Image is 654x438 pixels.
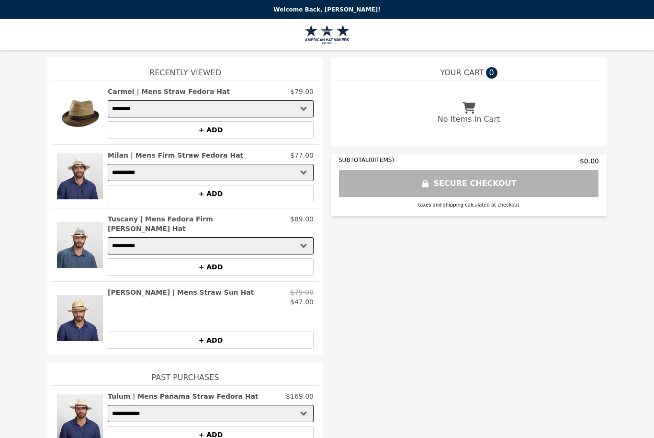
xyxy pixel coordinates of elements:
[369,157,394,163] span: ( 0 ITEMS)
[338,201,599,208] div: taxes and shipping calculated at checkout
[580,156,599,166] span: $0.00
[440,67,484,79] span: YOUR CART
[338,157,369,163] span: SUBTOTAL
[51,362,319,385] h1: Past Purchases
[305,25,350,44] img: Brand Logo
[108,100,314,117] select: Select a product variant
[290,214,314,233] p: $89.00
[57,87,103,138] img: Carmel | Mens Straw Fedora Hat
[108,405,314,422] select: Select a product variant
[108,237,314,254] select: Select a product variant
[290,87,314,96] p: $79.00
[290,297,314,307] p: $47.00
[108,150,243,160] h2: Milan | Mens Firm Straw Fedora Hat
[108,288,254,297] h2: [PERSON_NAME] | Mens Straw Sun Hat
[108,332,314,349] button: + ADD
[108,164,314,181] select: Select a product variant
[108,258,314,276] button: + ADD
[438,114,500,125] p: No Items In Cart
[57,214,103,276] img: Tuscany | Mens Fedora Firm Straw Trilby Hat
[51,58,319,81] h1: Recently Viewed
[108,392,259,401] h2: Tulum | Mens Panama Straw Fedora Hat
[486,67,497,79] span: 0
[108,214,286,233] h2: Tuscany | Mens Fedora Firm [PERSON_NAME] Hat
[57,288,103,349] img: Sawyer | Mens Straw Sun Hat
[290,288,314,297] p: $79.00
[108,87,230,96] h2: Carmel | Mens Straw Fedora Hat
[108,121,314,138] button: + ADD
[286,392,314,401] p: $169.00
[6,6,648,13] p: Welcome Back, [PERSON_NAME]!
[290,150,314,160] p: $77.00
[57,150,103,202] img: Milan | Mens Firm Straw Fedora Hat
[108,185,314,202] button: + ADD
